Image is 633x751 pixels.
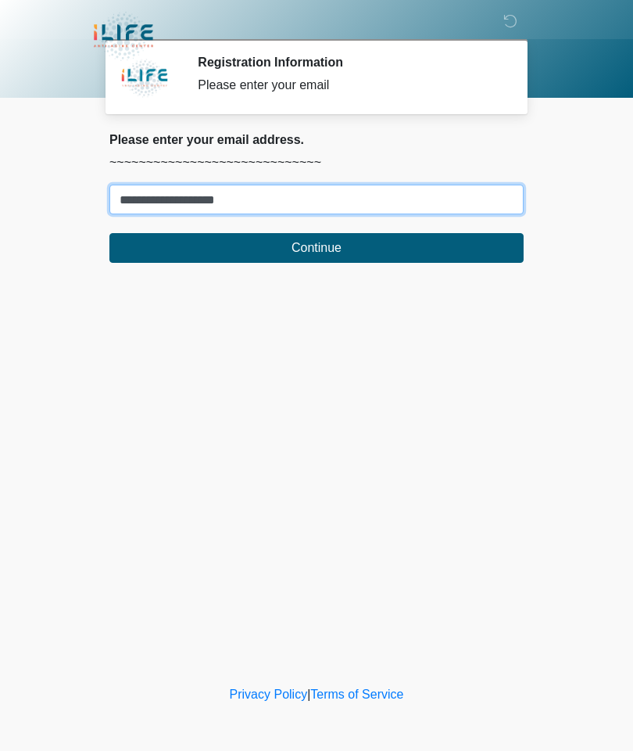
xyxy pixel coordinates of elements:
[94,12,153,61] img: iLIFE Anti-Aging Center Logo
[109,132,524,147] h2: Please enter your email address.
[310,688,403,701] a: Terms of Service
[121,55,168,102] img: Agent Avatar
[230,688,308,701] a: Privacy Policy
[198,76,500,95] div: Please enter your email
[109,233,524,263] button: Continue
[307,688,310,701] a: |
[109,153,524,172] p: ~~~~~~~~~~~~~~~~~~~~~~~~~~~~~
